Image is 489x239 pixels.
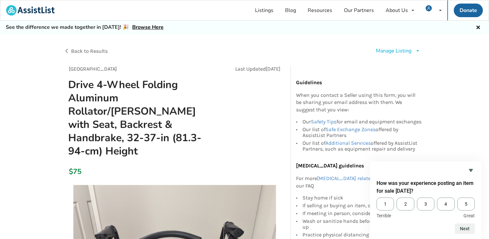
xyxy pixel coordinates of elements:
[69,66,117,72] span: [GEOGRAPHIC_DATA]
[296,79,322,85] b: Guidelines
[467,166,475,174] button: Hide survey
[325,126,376,132] a: Safe Exchange Zones
[6,5,55,16] img: assistlist-logo
[311,119,336,125] a: Safety Tips
[249,0,279,20] a: Listings
[377,179,475,195] h2: How was your experience posting an item for sale today? Select an option from 1 to 5, with 1 bein...
[317,175,399,181] a: [MEDICAL_DATA] related questions
[266,66,281,72] span: [DATE]
[303,195,422,202] div: Stay home if sick
[426,5,432,11] img: user icon
[296,163,364,169] b: [MEDICAL_DATA] guidelines
[377,213,391,218] span: Terrible
[303,217,422,231] div: Wash or sanitize hands before and after meeting up
[437,198,454,211] span: 4
[457,198,475,211] span: 5
[302,0,338,20] a: Resources
[6,24,164,31] h5: See the difference we made together in [DATE]! 🎉
[279,0,302,20] a: Blog
[303,202,422,210] div: If selling or buying an item, clean it well first
[303,119,422,126] div: Our for email and equipment exchanges
[296,92,422,114] p: When you contact a Seller using this form, you will be sharing your email address with them. We s...
[376,47,411,55] div: Manage Listing
[303,231,422,239] div: Practice physical distancing - stay 2m apart
[377,198,394,211] span: 1
[69,167,72,176] div: $75
[71,48,108,54] span: Back to Results
[63,78,216,158] h1: Drive 4-Wheel Folding Aluminum Rollator/[PERSON_NAME] with Seat, Backrest & Handbrake, 32-37-in (...
[377,166,475,234] div: How was your experience posting an item for sale today? Select an option from 1 to 5, with 1 bein...
[235,66,266,72] span: Last Updated
[386,8,408,13] div: About Us
[303,210,422,217] div: If meeting in person, consider an outdoor location
[325,140,371,146] a: Additional Services
[417,198,434,211] span: 3
[455,223,475,234] button: Next question
[377,198,475,218] div: How was your experience posting an item for sale today? Select an option from 1 to 5, with 1 bein...
[463,213,475,218] span: Great
[454,4,483,17] a: Donate
[303,126,422,139] div: Our list of offered by AssistList Partners
[303,139,422,152] div: Our list of offered by AssistList Partners, such as equipment repair and delivery
[338,0,380,20] a: Our Partners
[296,175,422,190] p: For more refer to our FAQ
[132,24,164,31] a: Browse Here
[397,198,414,211] span: 2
